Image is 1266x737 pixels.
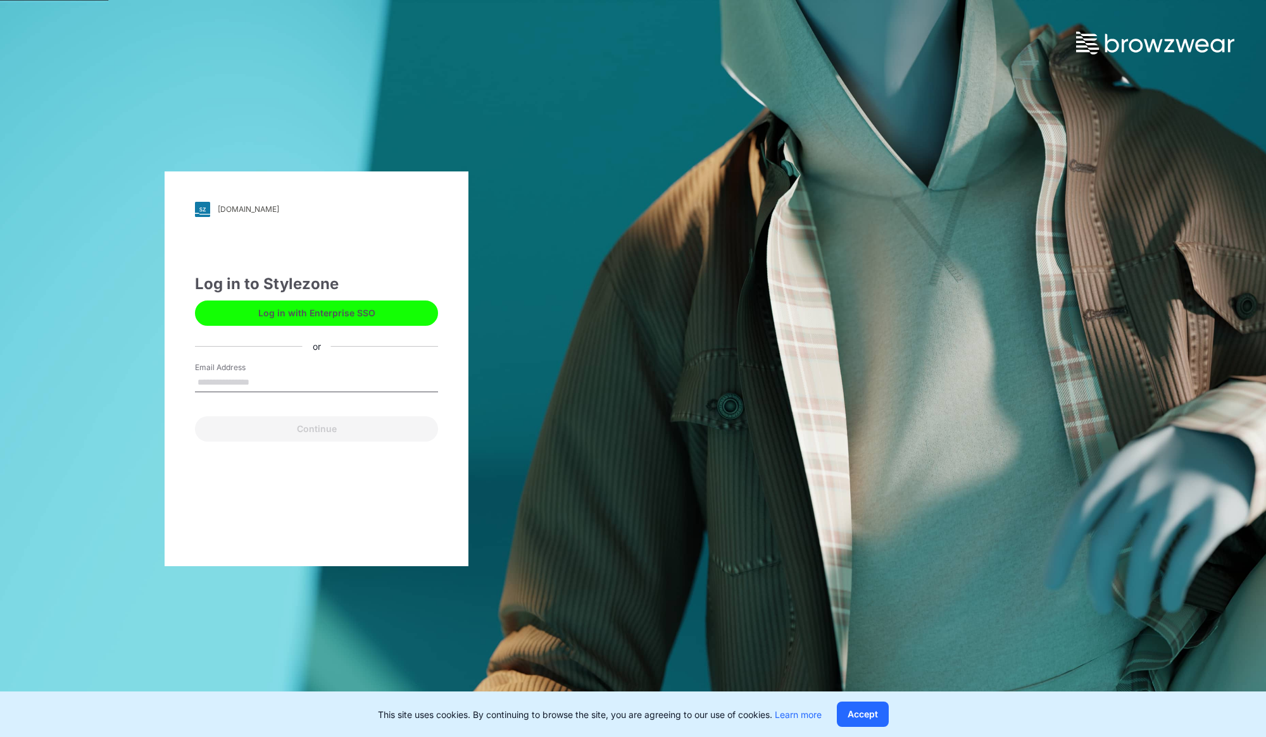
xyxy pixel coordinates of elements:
[837,702,889,727] button: Accept
[195,273,438,295] div: Log in to Stylezone
[775,709,822,720] a: Learn more
[195,202,438,217] a: [DOMAIN_NAME]
[195,300,438,326] button: Log in with Enterprise SSO
[195,362,284,373] label: Email Address
[378,708,822,721] p: This site uses cookies. By continuing to browse the site, you are agreeing to our use of cookies.
[218,204,279,214] div: [DOMAIN_NAME]
[1076,32,1234,54] img: browzwear-logo.73288ffb.svg
[303,340,331,353] div: or
[195,202,210,217] img: svg+xml;base64,PHN2ZyB3aWR0aD0iMjgiIGhlaWdodD0iMjgiIHZpZXdCb3g9IjAgMCAyOCAyOCIgZmlsbD0ibm9uZSIgeG...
